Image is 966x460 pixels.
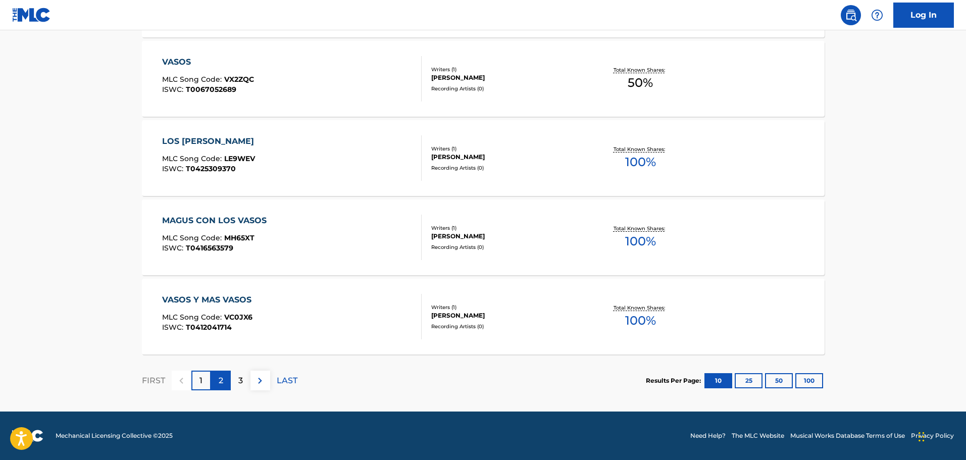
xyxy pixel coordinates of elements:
[431,243,584,251] div: Recording Artists ( 0 )
[431,303,584,311] div: Writers ( 1 )
[162,85,186,94] span: ISWC :
[224,75,254,84] span: VX2ZQC
[646,376,703,385] p: Results Per Page:
[431,164,584,172] div: Recording Artists ( 0 )
[614,145,668,153] p: Total Known Shares:
[867,5,887,25] div: Help
[277,375,297,387] p: LAST
[224,233,255,242] span: MH65XT
[431,311,584,320] div: [PERSON_NAME]
[199,375,202,387] p: 1
[431,323,584,330] div: Recording Artists ( 0 )
[735,373,762,388] button: 25
[871,9,883,21] img: help
[162,135,259,147] div: LOS [PERSON_NAME]
[795,373,823,388] button: 100
[162,313,224,322] span: MLC Song Code :
[162,215,272,227] div: MAGUS CON LOS VASOS
[254,375,266,387] img: right
[628,74,653,92] span: 50 %
[790,431,905,440] a: Musical Works Database Terms of Use
[893,3,954,28] a: Log In
[431,152,584,162] div: [PERSON_NAME]
[431,66,584,73] div: Writers ( 1 )
[12,8,51,22] img: MLC Logo
[431,145,584,152] div: Writers ( 1 )
[162,75,224,84] span: MLC Song Code :
[224,154,255,163] span: LE9WEV
[142,279,825,354] a: VASOS Y MAS VASOSMLC Song Code:VC0JX6ISWC:T0412041714Writers (1)[PERSON_NAME]Recording Artists (0...
[704,373,732,388] button: 10
[431,224,584,232] div: Writers ( 1 )
[162,233,224,242] span: MLC Song Code :
[142,375,165,387] p: FIRST
[625,232,656,250] span: 100 %
[614,66,668,74] p: Total Known Shares:
[431,73,584,82] div: [PERSON_NAME]
[142,120,825,196] a: LOS [PERSON_NAME]MLC Song Code:LE9WEVISWC:T0425309370Writers (1)[PERSON_NAME]Recording Artists (0...
[162,56,254,68] div: VASOS
[845,9,857,21] img: search
[224,313,252,322] span: VC0JX6
[431,85,584,92] div: Recording Artists ( 0 )
[431,232,584,241] div: [PERSON_NAME]
[732,431,784,440] a: The MLC Website
[625,153,656,171] span: 100 %
[186,323,232,332] span: T0412041714
[690,431,726,440] a: Need Help?
[765,373,793,388] button: 50
[614,225,668,232] p: Total Known Shares:
[12,430,43,442] img: logo
[162,323,186,332] span: ISWC :
[625,312,656,330] span: 100 %
[56,431,173,440] span: Mechanical Licensing Collective © 2025
[162,243,186,252] span: ISWC :
[614,304,668,312] p: Total Known Shares:
[162,154,224,163] span: MLC Song Code :
[186,85,236,94] span: T0067052689
[162,294,257,306] div: VASOS Y MAS VASOS
[142,199,825,275] a: MAGUS CON LOS VASOSMLC Song Code:MH65XTISWC:T0416563579Writers (1)[PERSON_NAME]Recording Artists ...
[841,5,861,25] a: Public Search
[238,375,243,387] p: 3
[142,41,825,117] a: VASOSMLC Song Code:VX2ZQCISWC:T0067052689Writers (1)[PERSON_NAME]Recording Artists (0)Total Known...
[186,243,233,252] span: T0416563579
[186,164,236,173] span: T0425309370
[162,164,186,173] span: ISWC :
[916,412,966,460] iframe: Chat Widget
[911,431,954,440] a: Privacy Policy
[219,375,223,387] p: 2
[919,422,925,452] div: Drag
